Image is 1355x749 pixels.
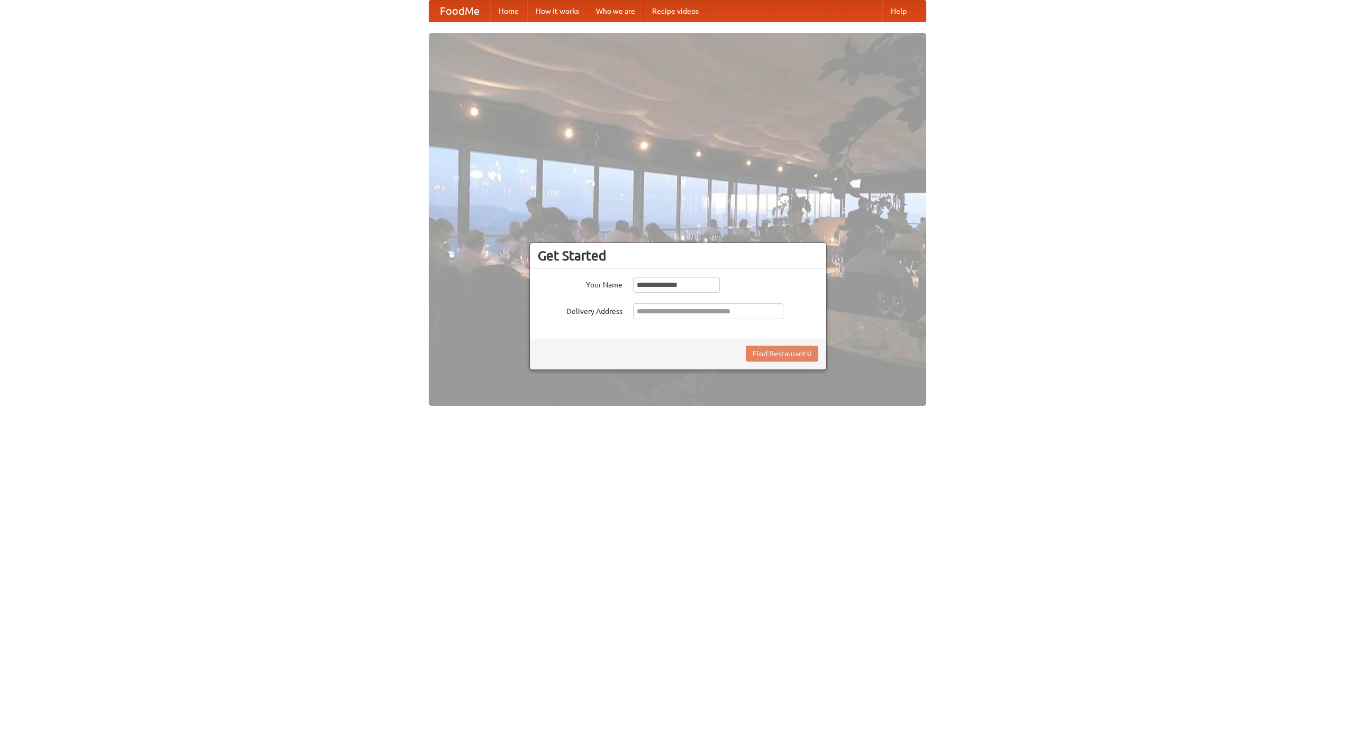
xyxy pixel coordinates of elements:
a: Recipe videos [644,1,707,22]
h3: Get Started [538,248,818,264]
label: Your Name [538,277,622,290]
a: Who we are [588,1,644,22]
label: Delivery Address [538,303,622,317]
a: Help [882,1,915,22]
a: How it works [527,1,588,22]
a: Home [490,1,527,22]
button: Find Restaurants! [746,346,818,362]
a: FoodMe [429,1,490,22]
